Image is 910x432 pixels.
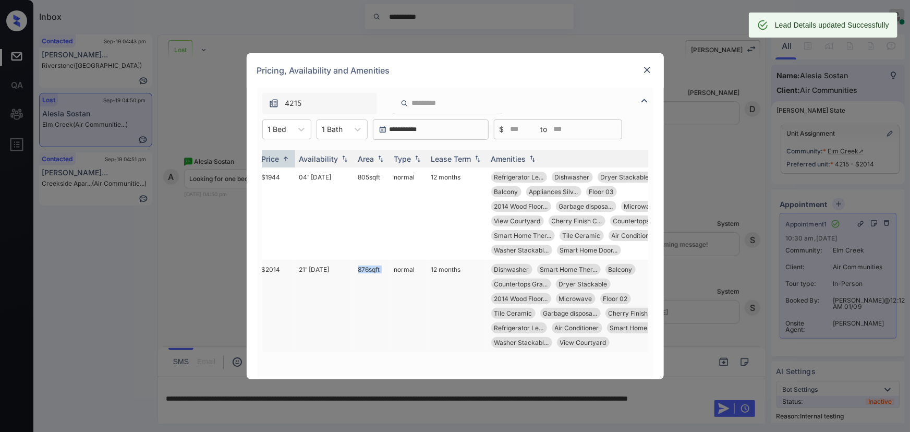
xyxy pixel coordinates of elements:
[559,295,592,303] span: Microwave
[500,124,504,135] span: $
[555,324,599,332] span: Air Conditioner
[281,155,291,163] img: sorting
[394,154,411,163] div: Type
[431,154,471,163] div: Lease Term
[494,188,518,196] span: Balcony
[494,217,541,225] span: View Courtyard
[494,246,549,254] span: Washer Stackabl...
[540,266,598,273] span: Smart Home Ther...
[612,232,656,239] span: Air Conditioner
[401,99,408,108] img: icon-zuma
[624,202,658,210] span: Microwave
[269,98,279,109] img: icon-zuma
[559,280,608,288] span: Dryer Stackable
[560,246,618,254] span: Smart Home Door...
[541,124,548,135] span: to
[258,260,295,352] td: $2014
[494,202,548,210] span: 2014 Wood Floor...
[494,232,552,239] span: Smart Home Ther...
[358,154,374,163] div: Area
[494,309,532,317] span: Tile Ceramic
[543,309,598,317] span: Garbage disposa...
[494,280,548,288] span: Countertops Gra...
[560,339,606,346] span: View Courtyard
[610,324,668,332] span: Smart Home Door...
[555,173,590,181] span: Dishwasher
[427,167,487,260] td: 12 months
[609,266,633,273] span: Balcony
[775,16,889,34] div: Lead Details updated Successfully
[427,260,487,352] td: 12 months
[559,202,613,210] span: Garbage disposa...
[613,217,667,225] span: Countertops Gra...
[589,188,614,196] span: Floor 03
[529,188,578,196] span: Appliances Silv...
[262,154,280,163] div: Price
[295,167,354,260] td: 04' [DATE]
[642,65,652,75] img: close
[609,309,659,317] span: Cherry Finish C...
[494,266,529,273] span: Dishwasher
[491,154,526,163] div: Amenities
[354,260,390,352] td: 876 sqft
[354,167,390,260] td: 805 sqft
[494,339,549,346] span: Washer Stackabl...
[375,155,386,162] img: sorting
[638,94,651,107] img: icon-zuma
[299,154,338,163] div: Availability
[494,324,544,332] span: Refrigerator Le...
[494,295,548,303] span: 2014 Wood Floor...
[472,155,483,162] img: sorting
[601,173,649,181] span: Dryer Stackable
[295,260,354,352] td: 21' [DATE]
[247,53,664,88] div: Pricing, Availability and Amenities
[563,232,601,239] span: Tile Ceramic
[390,167,427,260] td: normal
[527,155,538,162] img: sorting
[552,217,602,225] span: Cherry Finish C...
[390,260,427,352] td: normal
[285,98,302,109] span: 4215
[603,295,628,303] span: Floor 02
[258,167,295,260] td: $1944
[412,155,423,162] img: sorting
[494,173,544,181] span: Refrigerator Le...
[339,155,350,162] img: sorting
